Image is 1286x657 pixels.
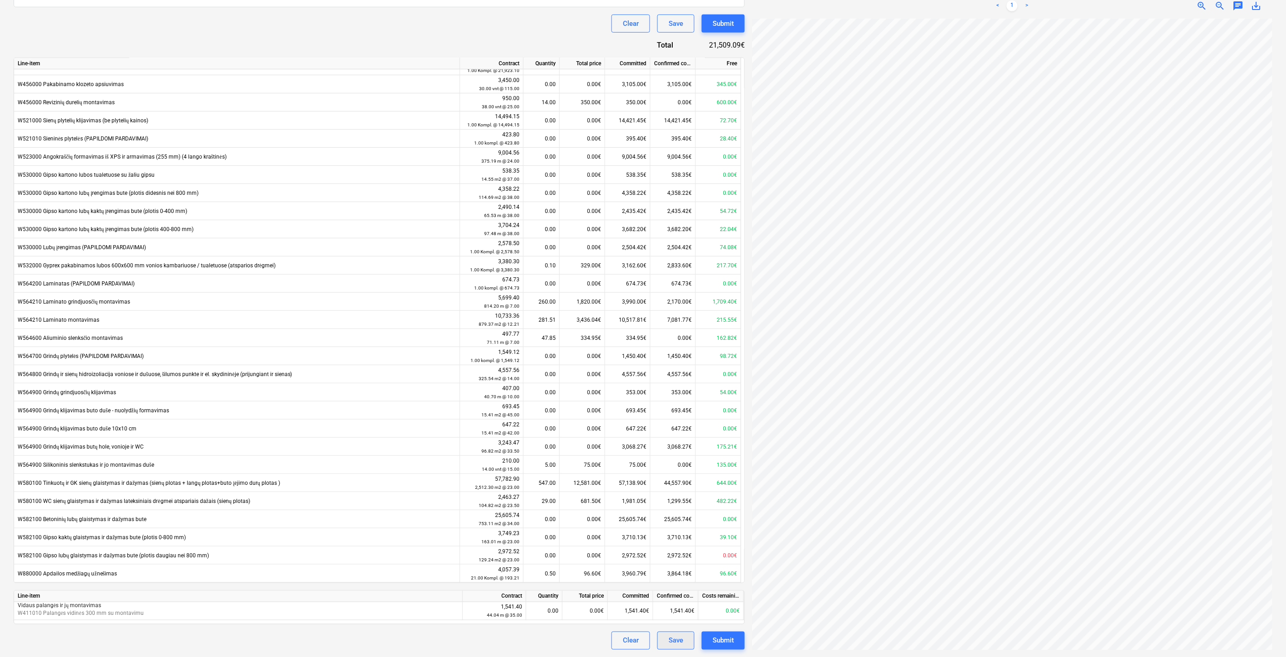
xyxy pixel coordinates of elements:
div: 162.82€ [696,329,741,347]
div: 674.73€ [650,275,696,293]
div: 0.00€ [560,166,605,184]
div: Save [669,18,683,29]
small: 14.00 vnt @ 15.00 [482,467,519,472]
div: 2,170.00€ [650,293,696,311]
div: 3,710.13€ [605,528,650,546]
div: 950.00 [464,94,519,111]
div: 0.00€ [560,347,605,365]
div: 0.50 [524,565,560,583]
small: 1.00 Kompl. @ 2,578.50 [470,249,519,254]
div: 0.00 [524,401,560,420]
div: 47.85 [524,329,560,347]
span: zoom_in [1196,0,1207,11]
div: 0.00€ [560,438,605,456]
div: 644.00€ [696,474,741,492]
div: 0.00€ [560,383,605,401]
div: 4,358.22 [464,185,519,202]
div: 72.70€ [696,111,741,130]
div: 57,138.90€ [605,474,650,492]
div: 0.00 [524,220,560,238]
div: 21,509.09€ [688,40,745,50]
span: W530000 Lubų įrengimas (PAPILDOMI PARDAVIMAI) [18,244,146,251]
div: 0.00€ [696,510,741,528]
span: W564700 Grindų plytelės (PAPILDOMI PARDAVIMAI) [18,353,144,359]
div: 0.00€ [560,111,605,130]
iframe: Chat Widget [1241,614,1286,657]
div: 0.00 [524,347,560,365]
small: 2,512.30 m2 @ 23.00 [475,485,519,490]
div: 482.22€ [696,492,741,510]
div: 0.00 [524,510,560,528]
div: 9,004.56 [464,149,519,165]
small: 30.00 vnt @ 115.00 [479,86,519,91]
div: 54.72€ [696,202,741,220]
div: 0.00 [524,184,560,202]
div: 4,358.22€ [605,184,650,202]
div: 3,749.23 [464,529,519,546]
div: 3,864.18€ [650,565,696,583]
div: 0.00€ [699,602,744,620]
div: 674.73 [464,275,519,292]
div: 0.00€ [560,220,605,238]
div: 0.00 [524,383,560,401]
div: Free [696,58,741,69]
div: 0.00€ [696,148,741,166]
span: W532000 Gyprex pakabinamos lubos 600x600 mm vonios kambariuose / tualetuose (atsparios drėgmei) [18,262,276,269]
div: 0.00 [526,602,563,620]
div: 10,517.81€ [605,311,650,329]
div: 350.00€ [605,93,650,111]
div: 3,068.27€ [650,438,696,456]
small: 814.20 m @ 7.00 [484,304,519,309]
span: W564900 Grindų klijavimas buto duše 10x10 cm [18,425,136,432]
button: Submit [702,14,745,33]
div: 1,541.40€ [608,602,653,620]
div: Committed [608,591,653,602]
div: 0.10 [524,256,560,275]
small: 129.24 m2 @ 23.00 [479,557,519,562]
div: 2,435.42€ [605,202,650,220]
div: 0.00€ [560,546,605,565]
div: 0.00€ [696,420,741,438]
div: 260.00 [524,293,560,311]
div: 3,682.20€ [605,220,650,238]
div: 0.00 [524,528,560,546]
div: Confirmed costs [653,591,699,602]
div: 217.70€ [696,256,741,275]
div: 1,820.00€ [560,293,605,311]
div: 3,380.30 [464,257,519,274]
div: 0.00€ [696,166,741,184]
div: 135.00€ [696,456,741,474]
div: 1,549.12 [464,348,519,365]
div: 3,960.79€ [605,565,650,583]
div: Total price [563,591,608,602]
div: Contract [460,58,524,69]
div: 0.00€ [560,75,605,93]
div: Quantity [524,58,560,69]
div: 9,004.56€ [650,148,696,166]
div: 3,068.27€ [605,438,650,456]
div: 54.00€ [696,383,741,401]
div: 3,990.00€ [605,293,650,311]
div: 96.60€ [560,565,605,583]
div: 0.00 [524,365,560,383]
div: 0.00 [524,546,560,565]
div: 1,981.05€ [605,492,650,510]
div: 0.00 [524,75,560,93]
div: 547.00 [524,474,560,492]
div: 25,605.74 [464,511,519,528]
div: 334.95€ [560,329,605,347]
div: 0.00€ [696,546,741,565]
div: 25,605.74€ [650,510,696,528]
div: 681.50€ [560,492,605,510]
small: 15.41 m2 @ 42.00 [481,430,519,435]
span: W564900 Grindų klijavimas butų hole, vonioje ir WC [18,444,144,450]
div: 14,421.45€ [605,111,650,130]
div: 3,105.00€ [605,75,650,93]
div: 57,782.90 [464,475,519,492]
div: 2,504.42€ [605,238,650,256]
div: 600.00€ [696,93,741,111]
div: 74.08€ [696,238,741,256]
div: 0.00€ [560,148,605,166]
small: 1.00 Kompl. @ 14,494.15 [467,122,519,127]
button: Save [657,14,694,33]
